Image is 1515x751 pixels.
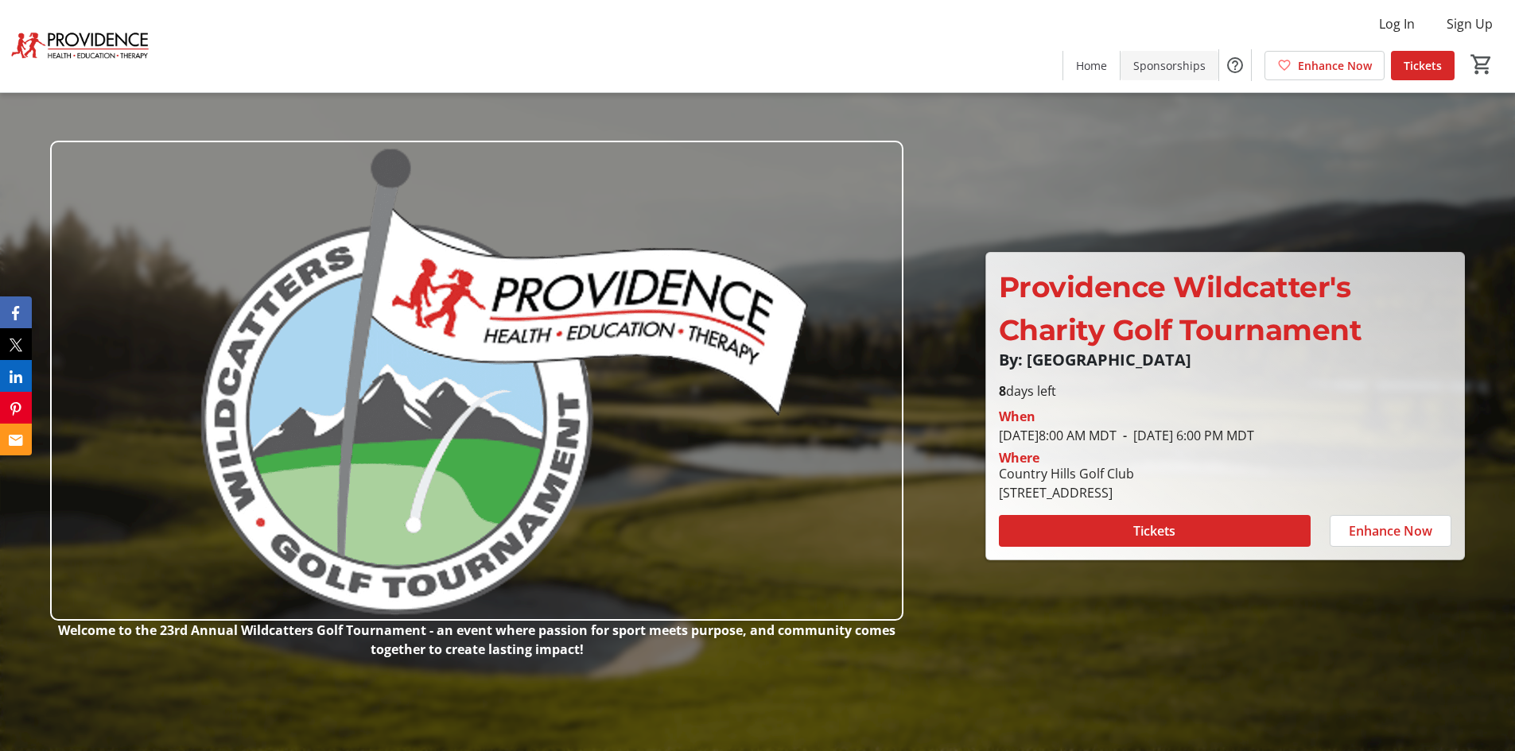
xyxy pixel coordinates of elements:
[1063,51,1120,80] a: Home
[999,381,1451,401] p: days left
[999,407,1035,426] div: When
[999,451,1039,464] div: Where
[999,464,1134,483] div: Country Hills Golf Club
[999,483,1134,502] div: [STREET_ADDRESS]
[1117,427,1133,444] span: -
[1467,50,1496,79] button: Cart
[1330,515,1451,547] button: Enhance Now
[10,6,151,86] img: Providence's Logo
[999,269,1362,347] span: Providence Wildcatter's Charity Golf Tournament
[1219,49,1251,81] button: Help
[1379,14,1415,33] span: Log In
[1076,57,1107,74] span: Home
[1121,51,1218,80] a: Sponsorships
[999,351,1451,369] p: By: [GEOGRAPHIC_DATA]
[999,427,1117,444] span: [DATE] 8:00 AM MDT
[1133,57,1206,74] span: Sponsorships
[1404,57,1442,74] span: Tickets
[58,621,895,658] strong: Welcome to the 23rd Annual Wildcatters Golf Tournament - an event where passion for sport meets p...
[1391,51,1455,80] a: Tickets
[1366,11,1428,37] button: Log In
[999,515,1311,547] button: Tickets
[1117,427,1254,444] span: [DATE] 6:00 PM MDT
[1447,14,1493,33] span: Sign Up
[1298,57,1372,74] span: Enhance Now
[999,382,1006,400] span: 8
[1133,521,1175,540] span: Tickets
[50,141,903,621] img: Campaign CTA Media Photo
[1264,51,1385,80] a: Enhance Now
[1434,11,1505,37] button: Sign Up
[1349,521,1432,540] span: Enhance Now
